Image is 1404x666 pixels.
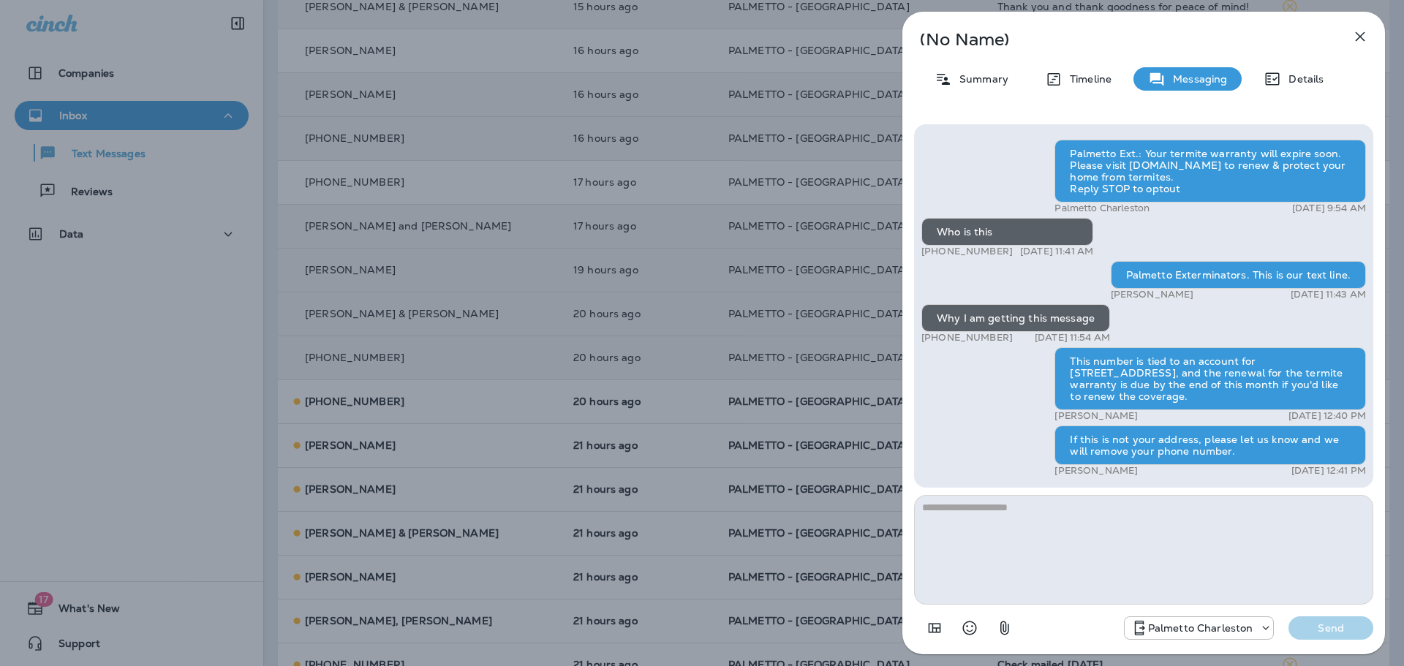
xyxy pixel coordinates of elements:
[1166,73,1227,85] p: Messaging
[1054,203,1150,214] p: Palmetto Charleston
[920,34,1319,45] p: (No Name)
[1125,619,1274,637] div: +1 (843) 277-8322
[1063,73,1111,85] p: Timeline
[1054,140,1366,203] div: Palmetto Ext.: Your termite warranty will expire soon. Please visit [DOMAIN_NAME] to renew & prot...
[1035,332,1110,344] p: [DATE] 11:54 AM
[1288,410,1366,422] p: [DATE] 12:40 PM
[921,246,1013,257] p: [PHONE_NUMBER]
[1054,347,1366,410] div: This number is tied to an account for [STREET_ADDRESS], and the renewal for the termite warranty ...
[955,613,984,643] button: Select an emoji
[921,218,1093,246] div: Who is this
[1291,289,1366,300] p: [DATE] 11:43 AM
[1281,73,1324,85] p: Details
[921,304,1110,332] div: Why I am getting this message
[1054,465,1138,477] p: [PERSON_NAME]
[1291,465,1366,477] p: [DATE] 12:41 PM
[1111,261,1366,289] div: Palmetto Exterminators. This is our text line.
[1020,246,1093,257] p: [DATE] 11:41 AM
[1148,622,1253,634] p: Palmetto Charleston
[1054,425,1366,465] div: If this is not your address, please let us know and we will remove your phone number.
[920,613,949,643] button: Add in a premade template
[1292,203,1366,214] p: [DATE] 9:54 AM
[952,73,1008,85] p: Summary
[1054,410,1138,422] p: [PERSON_NAME]
[1111,289,1194,300] p: [PERSON_NAME]
[921,332,1013,344] p: [PHONE_NUMBER]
